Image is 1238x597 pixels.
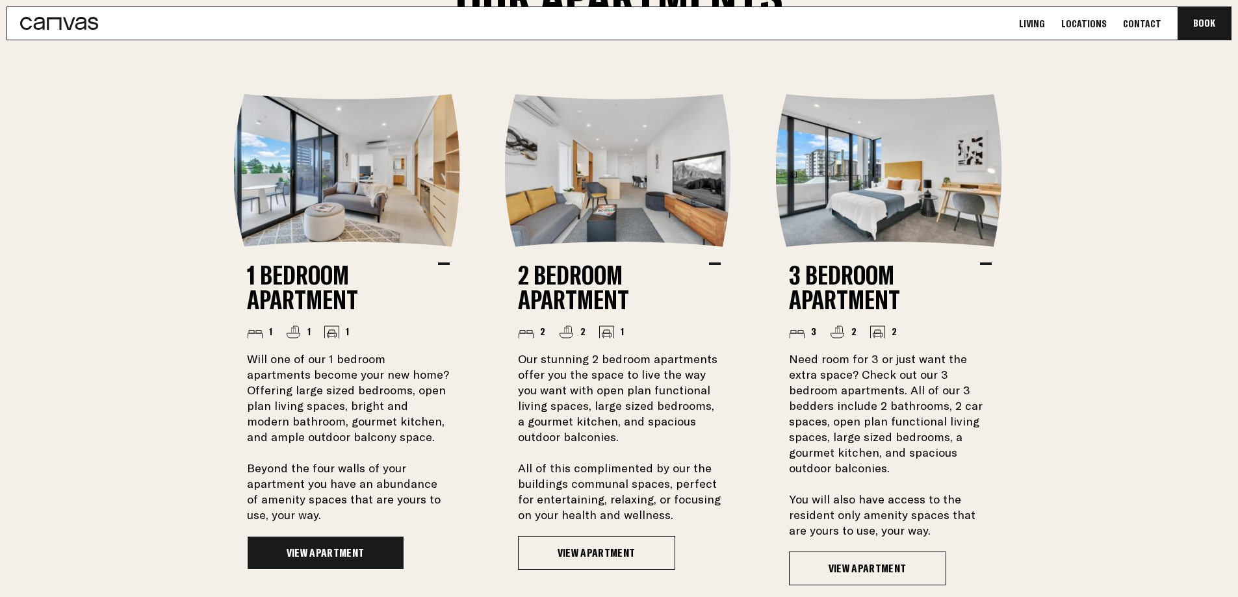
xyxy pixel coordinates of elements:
[829,325,857,338] li: 2
[518,325,545,338] li: 2
[247,351,450,523] p: Will one of our 1 bedroom apartments become your new home? Offering large sized bedrooms, open pl...
[1057,17,1111,31] a: Locations
[518,262,709,312] h2: 2 Bedroom Apartment
[558,325,586,338] li: 2
[1119,17,1165,31] a: Contact
[518,536,675,570] a: View Apartment
[247,536,404,570] a: View Apartment
[789,552,946,585] a: View Apartment
[789,325,816,338] li: 3
[789,262,980,312] h2: 3 Bedroom Apartment
[518,351,721,523] p: Our stunning 2 bedroom apartments offer you the space to live the way you want with open plan fun...
[1178,7,1231,40] button: Book
[599,325,624,338] li: 1
[324,325,349,338] li: 1
[505,94,734,247] img: 2-bed
[1015,17,1049,31] a: Living
[234,94,463,247] img: 1-bed
[247,262,438,312] h2: 1 Bedroom Apartment
[247,325,272,338] li: 1
[789,351,992,539] p: Need room for 3 or just want the extra space? Check out our 3 bedroom apartments. All of our 3 be...
[285,325,311,338] li: 1
[776,94,1005,247] img: 3-bed-furnished-bedroom
[870,325,897,338] li: 2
